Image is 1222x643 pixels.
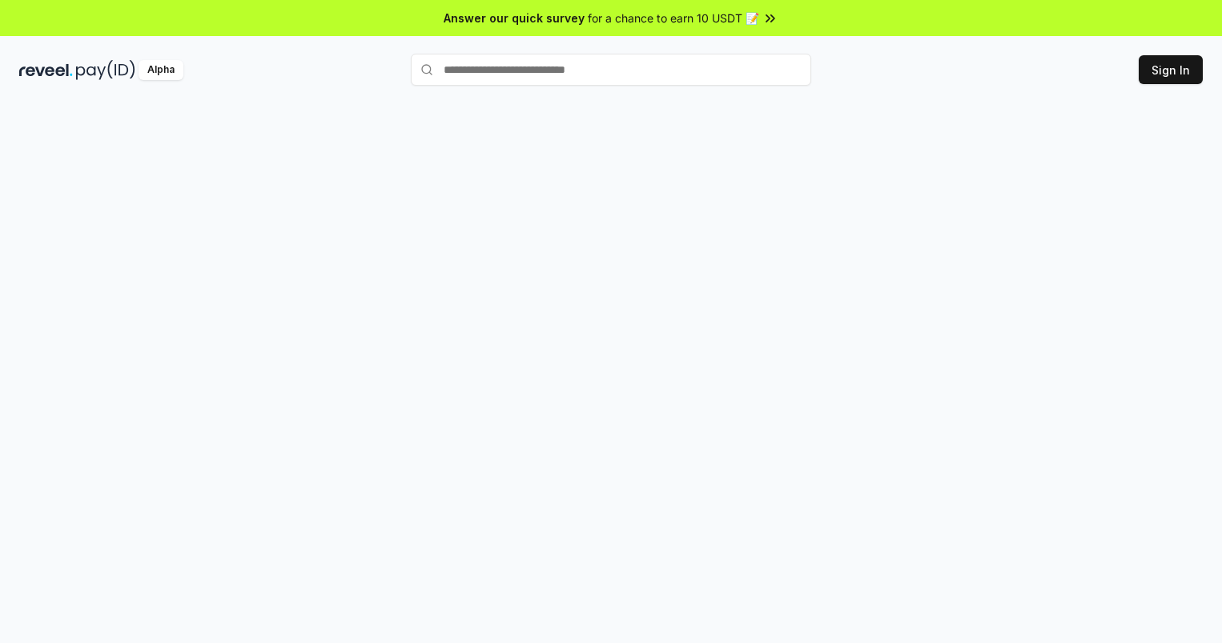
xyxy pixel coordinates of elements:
img: pay_id [76,60,135,80]
img: reveel_dark [19,60,73,80]
div: Alpha [139,60,183,80]
span: for a chance to earn 10 USDT 📝 [588,10,759,26]
span: Answer our quick survey [444,10,585,26]
button: Sign In [1139,55,1203,84]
